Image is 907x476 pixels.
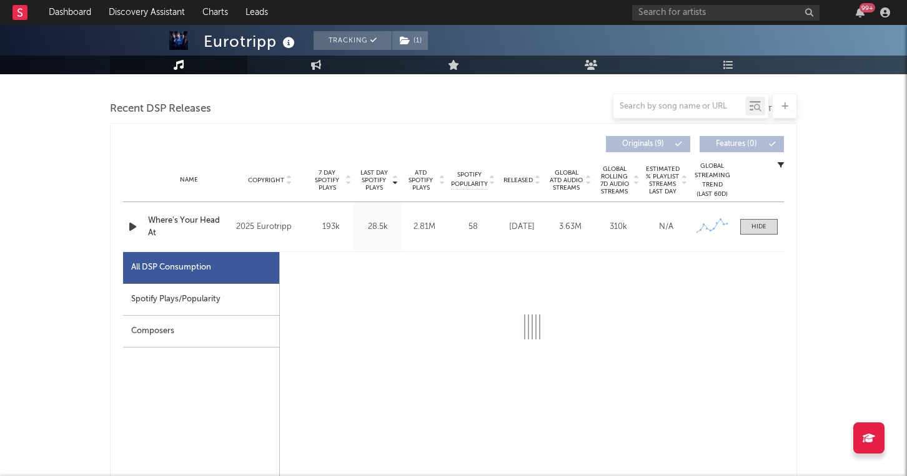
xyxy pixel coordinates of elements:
[708,140,765,148] span: Features ( 0 )
[123,284,279,316] div: Spotify Plays/Popularity
[549,221,591,233] div: 3.63M
[597,221,639,233] div: 310k
[392,31,429,50] span: ( 1 )
[392,31,428,50] button: (1)
[860,3,875,12] div: 99 +
[700,136,784,152] button: Features(0)
[501,221,543,233] div: [DATE]
[404,221,445,233] div: 2.81M
[357,221,398,233] div: 28.5k
[310,169,344,192] span: 7 Day Spotify Plays
[404,169,437,192] span: ATD Spotify Plays
[597,165,632,195] span: Global Rolling 7D Audio Streams
[451,221,495,233] div: 58
[606,136,690,152] button: Originals(9)
[613,102,745,112] input: Search by song name or URL
[549,169,583,192] span: Global ATD Audio Streams
[693,162,731,199] div: Global Streaming Trend (Last 60D)
[632,5,820,21] input: Search for artists
[248,177,284,184] span: Copyright
[614,140,672,148] span: Originals ( 9 )
[357,169,390,192] span: Last Day Spotify Plays
[645,221,687,233] div: N/A
[645,165,680,195] span: Estimated % Playlist Streams Last Day
[123,316,279,347] div: Composers
[148,175,230,185] div: Name
[503,177,533,184] span: Released
[856,7,865,17] button: 99+
[123,252,279,284] div: All DSP Consumption
[131,260,211,275] div: All DSP Consumption
[236,220,304,235] div: 2025 Eurotripp
[314,31,392,50] button: Tracking
[148,215,230,239] a: Where's Your Head At
[451,170,488,189] span: Spotify Popularity
[204,31,298,52] div: Eurotripp
[310,221,351,233] div: 193k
